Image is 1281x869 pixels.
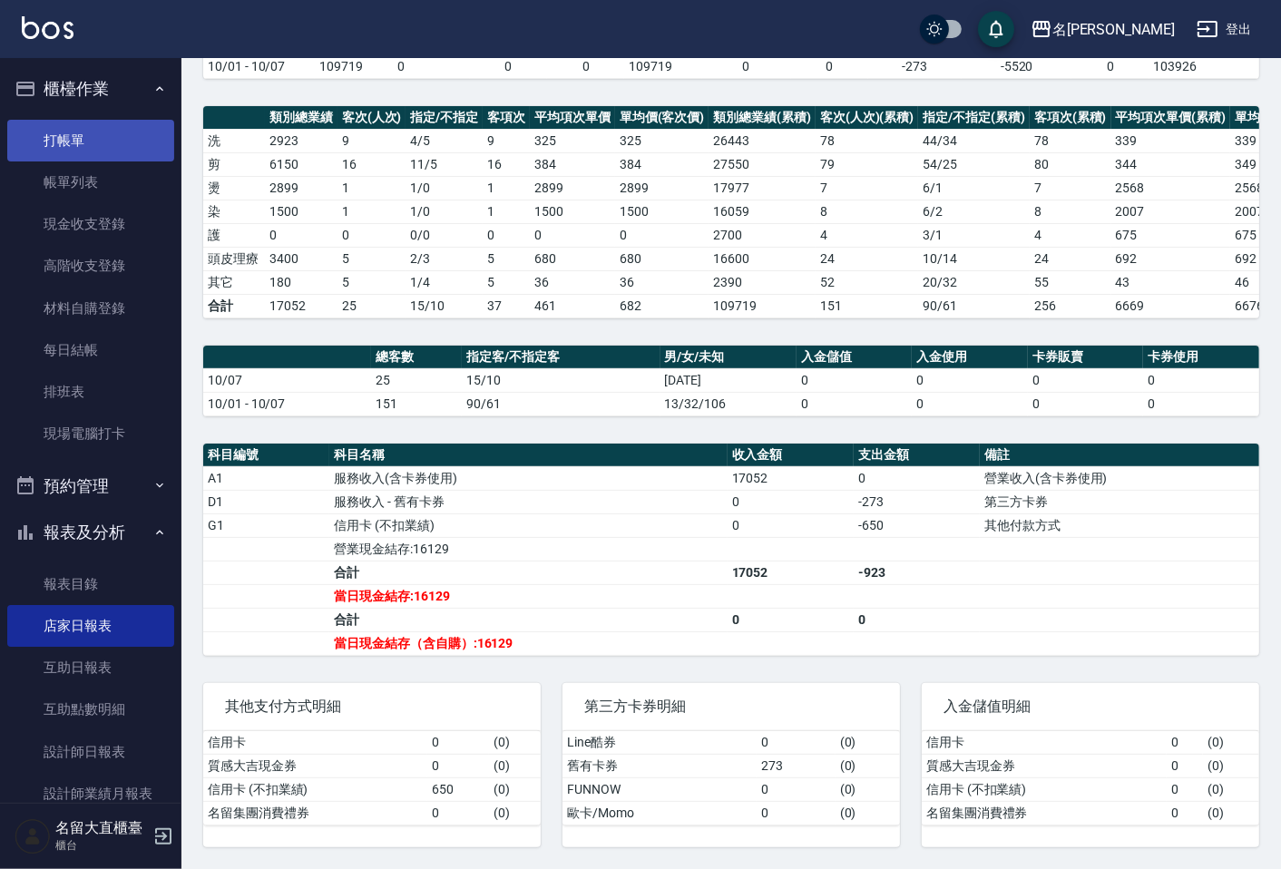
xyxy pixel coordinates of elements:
[728,490,854,513] td: 0
[709,247,816,270] td: 16600
[371,392,462,415] td: 151
[918,247,1030,270] td: 10 / 14
[660,392,797,415] td: 13/32/106
[203,200,265,223] td: 染
[615,223,709,247] td: 0
[483,223,530,247] td: 0
[1111,152,1231,176] td: 344
[1030,152,1111,176] td: 80
[980,490,1259,513] td: 第三方卡券
[709,294,816,317] td: 109719
[728,513,854,537] td: 0
[660,368,797,392] td: [DATE]
[7,605,174,647] a: 店家日報表
[337,200,406,223] td: 1
[615,294,709,317] td: 682
[265,106,337,130] th: 類別總業績
[427,731,490,755] td: 0
[329,466,727,490] td: 服務收入(含卡券使用)
[854,561,980,584] td: -923
[816,200,919,223] td: 8
[1028,392,1144,415] td: 0
[265,129,337,152] td: 2923
[203,466,329,490] td: A1
[615,200,709,223] td: 1500
[265,152,337,176] td: 6150
[203,368,371,392] td: 10/07
[530,129,615,152] td: 325
[1111,106,1231,130] th: 平均項次單價(累積)
[329,444,727,467] th: 科目名稱
[547,54,624,78] td: 0
[7,65,174,112] button: 櫃檯作業
[709,129,816,152] td: 26443
[702,54,791,78] td: 0
[15,818,51,854] img: Person
[1030,270,1111,294] td: 55
[854,513,980,537] td: -650
[7,647,174,688] a: 互助日報表
[1203,754,1259,777] td: ( 0 )
[980,513,1259,537] td: 其他付款方式
[816,294,919,317] td: 151
[709,152,816,176] td: 27550
[1028,346,1144,369] th: 卡券販賣
[265,294,337,317] td: 17052
[797,346,913,369] th: 入金儲值
[329,561,727,584] td: 合計
[709,106,816,130] th: 類別總業績(累積)
[7,773,174,815] a: 設計師業績月報表
[483,270,530,294] td: 5
[709,270,816,294] td: 2390
[203,54,315,78] td: 10/01 - 10/07
[1071,54,1149,78] td: 0
[797,368,913,392] td: 0
[728,444,854,467] th: 收入金額
[1203,801,1259,825] td: ( 0 )
[854,466,980,490] td: 0
[1167,731,1203,755] td: 0
[816,176,919,200] td: 7
[483,152,530,176] td: 16
[757,801,836,825] td: 0
[7,413,174,454] a: 現場電腦打卡
[265,223,337,247] td: 0
[562,731,757,755] td: Line酷券
[329,631,727,655] td: 當日現金結存（含自購）:16129
[1030,106,1111,130] th: 客項次(累積)
[912,392,1028,415] td: 0
[836,754,900,777] td: ( 0 )
[55,819,148,837] h5: 名留大直櫃臺
[406,294,483,317] td: 15/10
[1111,294,1231,317] td: 6669
[265,176,337,200] td: 2899
[530,223,615,247] td: 0
[584,698,878,716] span: 第三方卡券明細
[203,490,329,513] td: D1
[615,106,709,130] th: 單均價(客次價)
[816,106,919,130] th: 客次(人次)(累積)
[462,346,660,369] th: 指定客/不指定客
[709,200,816,223] td: 16059
[922,801,1167,825] td: 名留集團消費禮券
[728,608,854,631] td: 0
[406,270,483,294] td: 1 / 4
[918,152,1030,176] td: 54 / 25
[483,247,530,270] td: 5
[7,245,174,287] a: 高階收支登錄
[371,346,462,369] th: 總客數
[7,329,174,371] a: 每日結帳
[562,801,757,825] td: 歐卡/Momo
[1189,13,1259,46] button: 登出
[329,490,727,513] td: 服務收入 - 舊有卡券
[1167,801,1203,825] td: 0
[836,777,900,801] td: ( 0 )
[530,200,615,223] td: 1500
[728,466,854,490] td: 17052
[462,392,660,415] td: 90/61
[562,777,757,801] td: FUNNOW
[265,270,337,294] td: 180
[791,54,868,78] td: 0
[836,731,900,755] td: ( 0 )
[1030,200,1111,223] td: 8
